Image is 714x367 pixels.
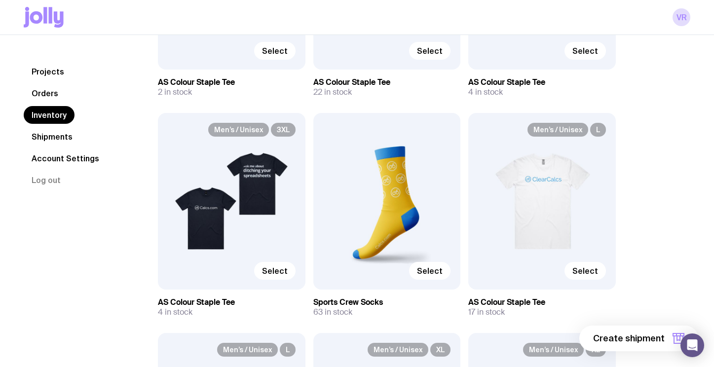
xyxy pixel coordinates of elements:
span: L [590,123,606,137]
span: Select [572,266,598,276]
span: 2 in stock [158,87,192,97]
span: 17 in stock [468,307,505,317]
span: 22 in stock [313,87,352,97]
span: Create shipment [593,332,665,344]
h3: Sports Crew Socks [313,297,461,307]
span: XL [430,343,451,357]
span: Men’s / Unisex [523,343,584,357]
h3: AS Colour Staple Tee [158,77,305,87]
span: Men’s / Unisex [527,123,588,137]
span: Select [262,266,288,276]
a: VR [673,8,690,26]
span: Select [262,46,288,56]
a: Account Settings [24,149,107,167]
a: Orders [24,84,66,102]
span: 4 in stock [468,87,503,97]
h3: AS Colour Staple Tee [313,77,461,87]
div: Open Intercom Messenger [680,333,704,357]
button: Create shipment [579,326,698,351]
span: Select [417,46,443,56]
span: Men’s / Unisex [368,343,428,357]
span: 63 in stock [313,307,352,317]
a: Shipments [24,128,80,146]
h3: AS Colour Staple Tee [468,77,616,87]
span: Men’s / Unisex [217,343,278,357]
span: L [280,343,296,357]
span: 4 in stock [158,307,192,317]
span: 3XL [271,123,296,137]
h3: AS Colour Staple Tee [468,297,616,307]
span: Select [572,46,598,56]
h3: AS Colour Staple Tee [158,297,305,307]
a: Inventory [24,106,75,124]
span: Select [417,266,443,276]
span: Men’s / Unisex [208,123,269,137]
button: Log out [24,171,69,189]
a: Projects [24,63,72,80]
